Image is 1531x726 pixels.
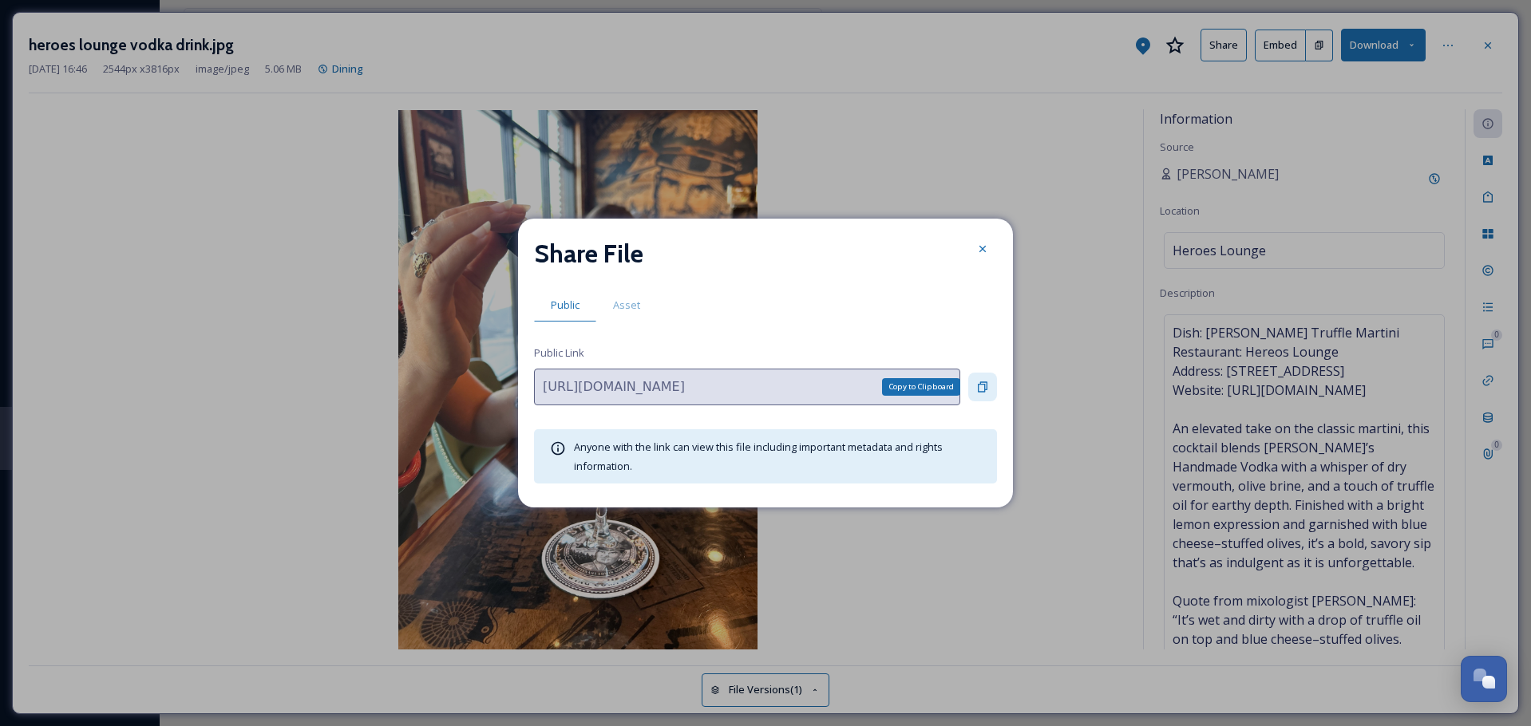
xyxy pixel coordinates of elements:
button: Open Chat [1461,656,1507,702]
span: Anyone with the link can view this file including important metadata and rights information. [574,440,943,473]
h2: Share File [534,235,643,273]
div: Copy to Clipboard [882,378,960,396]
span: Public [551,298,580,313]
span: Asset [613,298,640,313]
span: Public Link [534,345,584,361]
